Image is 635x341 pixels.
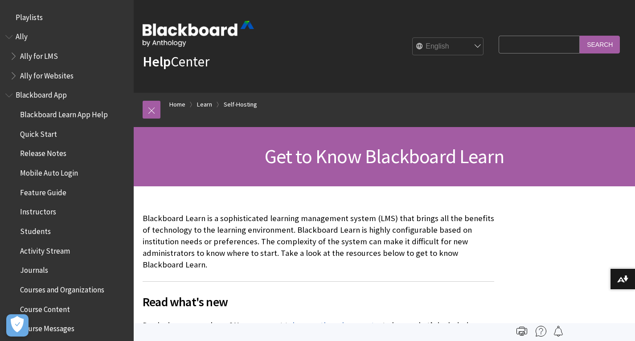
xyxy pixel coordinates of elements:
[20,224,51,236] span: Students
[143,53,209,70] a: HelpCenter
[16,88,67,100] span: Blackboard App
[20,243,70,255] span: Activity Stream
[20,49,58,61] span: Ally for LMS
[413,38,484,56] select: Site Language Selector
[20,107,108,119] span: Blackboard Learn App Help
[143,292,494,311] span: Read what's new
[553,326,564,337] img: Follow this page
[20,302,70,314] span: Course Content
[20,205,56,217] span: Instructors
[143,21,254,47] img: Blackboard by Anthology
[20,185,66,197] span: Feature Guide
[516,326,527,337] img: Print
[20,282,104,294] span: Courses and Organizations
[5,29,128,83] nav: Book outline for Anthology Ally Help
[197,99,212,110] a: Learn
[20,127,57,139] span: Quick Start
[20,263,48,275] span: Journals
[143,53,171,70] strong: Help
[20,68,74,80] span: Ally for Websites
[16,10,43,22] span: Playlists
[6,314,29,337] button: Abrir preferencias
[292,320,382,331] a: browse the release notes
[20,321,74,333] span: Course Messages
[169,99,185,110] a: Home
[20,165,78,177] span: Mobile Auto Login
[143,213,494,271] p: Blackboard Learn is a sophisticated learning management system (LMS) that brings all the benefits...
[580,36,620,53] input: Search
[224,99,257,110] a: Self-Hosting
[20,146,66,158] span: Release Notes
[265,144,504,168] span: Get to Know Blackboard Learn
[16,29,28,41] span: Ally
[5,10,128,25] nav: Book outline for Playlists
[536,326,546,337] img: More help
